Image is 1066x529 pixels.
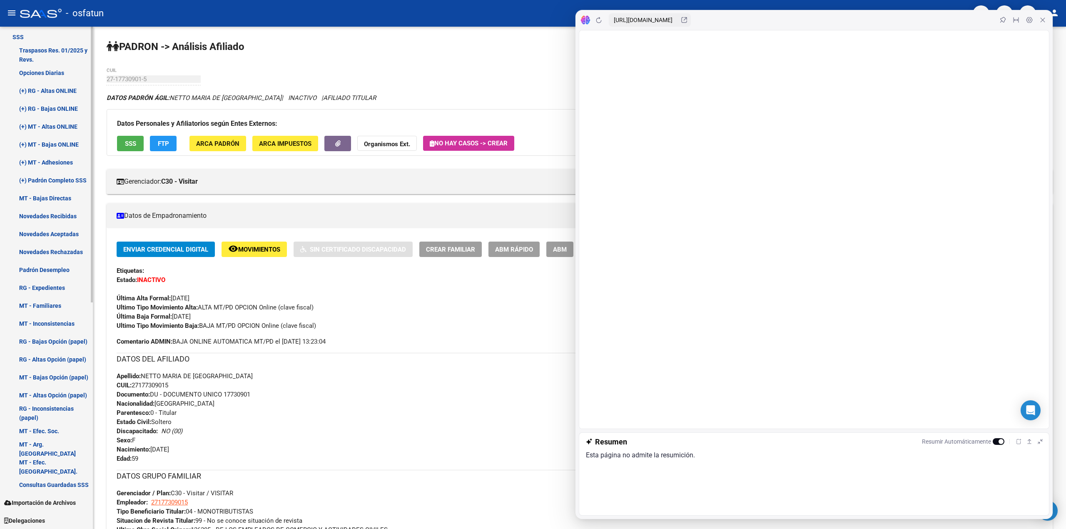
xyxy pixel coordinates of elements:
span: [DATE] [117,294,189,302]
strong: Última Alta Formal: [117,294,171,302]
span: NETTO MARIA DE [GEOGRAPHIC_DATA] [107,94,281,102]
span: 59 [117,455,138,462]
strong: Documento: [117,391,150,398]
strong: Última Baja Formal: [117,313,172,320]
button: ARCA Padrón [189,136,246,151]
strong: Nacimiento: [117,446,150,453]
mat-icon: person [1049,8,1059,18]
h3: DATOS GRUPO FAMILIAR [117,470,1043,482]
span: [GEOGRAPHIC_DATA] [117,400,214,407]
strong: Etiquetas: [117,267,144,274]
span: BAJA ONLINE AUTOMATICA MT/PD el [DATE] 13:23:04 [117,337,326,346]
span: ARCA Impuestos [259,140,311,147]
span: 04 - MONOTRIBUTISTAS [117,508,253,515]
span: F [117,437,135,444]
button: Movimientos [222,242,287,257]
mat-expansion-panel-header: Gerenciador:C30 - Visitar [107,169,1053,194]
span: 27177309015 [117,382,168,389]
strong: Tipo Beneficiario Titular: [117,508,186,515]
strong: Organismos Ext. [364,140,410,148]
strong: Empleador: [117,499,148,506]
strong: Discapacitado: [117,427,158,435]
span: Enviar Credencial Digital [123,246,208,253]
strong: C30 - Visitar [161,177,198,186]
button: FTP [150,136,177,151]
mat-icon: menu [7,8,17,18]
mat-panel-title: Gerenciador: [117,177,1033,186]
span: ALTA MT/PD OPCION Online (clave fiscal) [117,304,314,311]
strong: Nacionalidad: [117,400,154,407]
strong: Estado Civil: [117,418,151,426]
button: SSS [117,136,144,151]
span: Delegaciones [4,516,45,525]
button: Organismos Ext. [357,136,417,151]
span: ARCA Padrón [196,140,239,147]
button: ABM Rápido [488,242,540,257]
span: 99 - No se conoce situación de revista [117,517,302,524]
span: [DATE] [117,313,191,320]
i: | INACTIVO | [107,94,376,102]
button: ARCA Impuestos [252,136,318,151]
button: Enviar Credencial Digital [117,242,215,257]
span: DU - DOCUMENTO UNICO 17730901 [117,391,250,398]
span: ABM [553,246,567,253]
span: NETTO MARIA DE [GEOGRAPHIC_DATA] [117,372,253,380]
strong: CUIL: [117,382,132,389]
strong: Ultimo Tipo Movimiento Baja: [117,322,199,329]
strong: Sexo: [117,437,132,444]
span: AFILIADO TITULAR [323,94,376,102]
h3: DATOS DEL AFILIADO [117,353,1043,365]
strong: Edad: [117,455,132,462]
span: BAJA MT/PD OPCION Online (clave fiscal) [117,322,316,329]
button: ABM [546,242,573,257]
strong: Estado: [117,276,137,284]
button: No hay casos -> Crear [423,136,514,151]
span: Sin Certificado Discapacidad [310,246,406,253]
i: NO (00) [161,427,182,435]
strong: PADRON -> Análisis Afiliado [107,41,244,52]
mat-icon: remove_red_eye [228,244,238,254]
span: 0 - Titular [117,409,177,417]
strong: Comentario ADMIN: [117,338,172,345]
strong: Ultimo Tipo Movimiento Alta: [117,304,198,311]
mat-expansion-panel-header: Datos de Empadronamiento [107,203,1053,228]
div: Open Intercom Messenger [441,370,461,390]
button: Sin Certificado Discapacidad [294,242,413,257]
span: ABM Rápido [495,246,533,253]
strong: INACTIVO [137,276,165,284]
span: No hay casos -> Crear [430,140,508,147]
span: C30 - Visitar / VISITAR [117,489,233,497]
span: FTP [158,140,169,147]
span: Crear Familiar [426,246,475,253]
span: Movimientos [238,246,280,253]
button: Crear Familiar [419,242,482,257]
span: Importación de Archivos [4,498,76,507]
span: SSS [125,140,136,147]
span: 27177309015 [151,499,188,506]
strong: Parentesco: [117,409,150,417]
span: Soltero [117,418,172,426]
strong: Situacion de Revista Titular: [117,517,195,524]
strong: DATOS PADRÓN ÁGIL: [107,94,169,102]
h3: Datos Personales y Afiliatorios según Entes Externos: [117,118,681,130]
span: - osfatun [66,4,104,22]
mat-panel-title: Datos de Empadronamiento [117,211,1033,220]
strong: Apellido: [117,372,141,380]
span: [DATE] [117,446,169,453]
strong: Gerenciador / Plan: [117,489,171,497]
